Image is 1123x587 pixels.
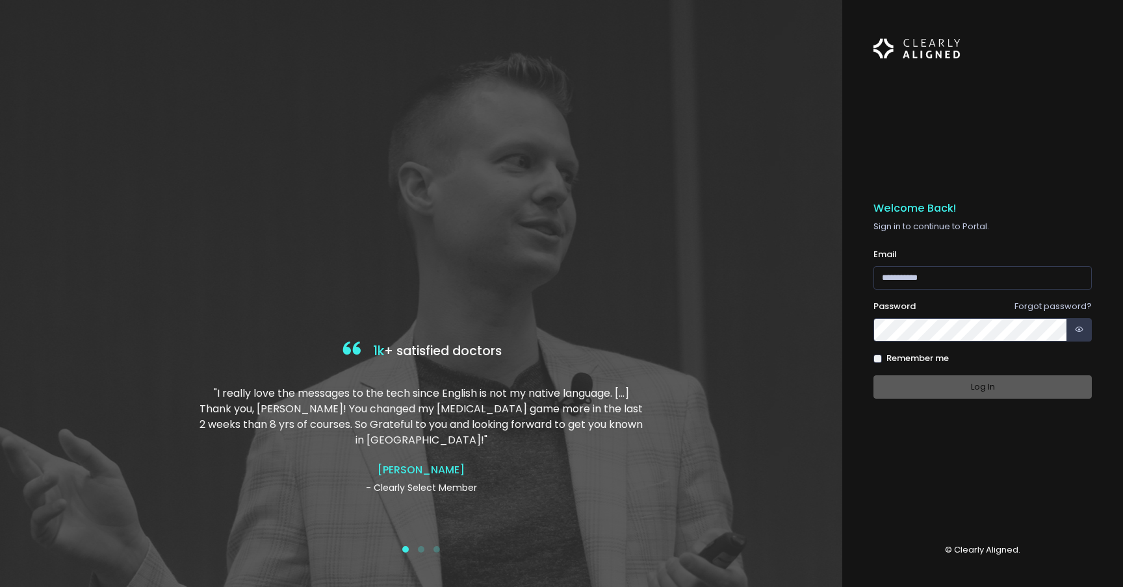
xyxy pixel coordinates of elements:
label: Password [873,300,916,313]
a: Forgot password? [1014,300,1092,312]
img: Logo Horizontal [873,31,961,66]
label: Email [873,248,897,261]
h4: [PERSON_NAME] [197,464,645,476]
p: "I really love the messages to the tech since English is not my native language. […] Thank you, [... [197,386,645,448]
p: Sign in to continue to Portal. [873,220,1092,233]
span: 1k [373,342,384,360]
p: - Clearly Select Member [197,481,645,495]
h4: + satisfied doctors [197,338,645,365]
label: Remember me [886,352,949,365]
h5: Welcome Back! [873,202,1092,215]
p: © Clearly Aligned. [873,543,1092,556]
